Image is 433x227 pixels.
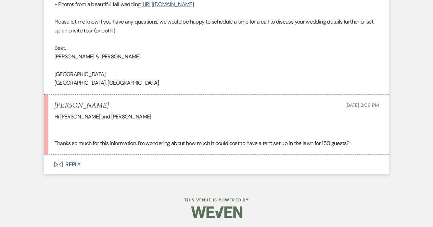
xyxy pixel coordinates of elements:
p: [PERSON_NAME] & [PERSON_NAME] [54,52,379,61]
p: Please let me know if you have any questions; we would be happy to schedule a time for a call to ... [54,17,379,35]
button: Reply [44,155,389,174]
a: [URL][DOMAIN_NAME] [141,1,194,8]
p: [GEOGRAPHIC_DATA], [GEOGRAPHIC_DATA] [54,79,379,87]
p: Best, [54,44,379,53]
h5: [PERSON_NAME] [54,101,109,110]
div: Hi [PERSON_NAME] and [PERSON_NAME]! Thanks so much for this information. I’m wondering about how ... [54,112,379,147]
span: [DATE] 2:08 PM [345,102,379,108]
img: Weven Logo [191,200,242,224]
p: [GEOGRAPHIC_DATA] [54,70,379,79]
